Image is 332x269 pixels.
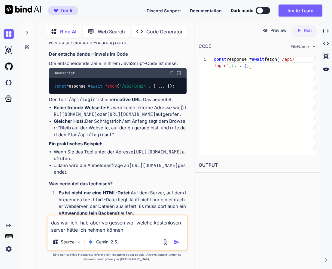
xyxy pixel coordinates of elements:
li: Der Schrägstrich am Anfang sagt dem Browser: "Bleib auf der Webseite, auf der du gerade bist, und... [54,118,186,138]
textarea: das war ich. hab aber vergessen wo. welche kostenlosen server hätte ich nehmen können [47,215,187,233]
img: icon [174,239,180,245]
img: ai-studio [4,45,14,55]
button: Invite Team [279,5,322,17]
span: Documentation [190,8,222,13]
p: Der Teil ist eine . Das bedeutet: [49,96,186,103]
span: , [229,63,232,68]
code: generator.html [66,197,104,203]
code: [URL][DOMAIN_NAME] [54,105,186,118]
img: premium [54,9,58,12]
span: ... [234,63,242,68]
img: Bind AI [5,5,41,14]
span: Tier 5 [60,8,72,14]
img: Open in Browser [176,70,182,76]
h3: Was bedeutet das technisch? [49,181,186,187]
span: Dark mode [231,8,253,14]
li: Wenn Sie das Tool unter der Adresse aufrufen... [54,149,186,162]
span: } [242,63,244,68]
p: Web Search [98,28,125,35]
span: await [90,83,102,89]
img: preview [263,28,268,33]
strong: Keine fremde Webseite: [54,105,107,110]
code: /api/login [78,132,105,138]
img: Pick Models [76,240,81,245]
img: darkCloudIdeIcon [4,78,14,88]
span: const [54,83,66,89]
img: chevron down [311,44,316,49]
span: const [214,57,227,62]
span: ( [277,57,280,62]
code: response = ( , { ... }); [54,83,175,89]
li: Es wird keine externe Adresse wie oder aufgerufen. [54,104,186,118]
span: '/api/login' [119,83,148,89]
strong: relative URL [114,97,141,102]
strong: Ein praktisches Beispiel: [49,141,102,147]
p: Run [304,27,312,33]
img: githubLight [4,61,14,72]
button: Documentation [190,8,222,14]
code: / [122,118,124,124]
code: '/api/login' [66,97,98,103]
span: Discord Support [147,8,181,13]
button: Discord Support [147,8,181,14]
p: Bind AI [60,28,76,35]
span: login' [214,63,229,68]
span: '/api/ [280,57,295,62]
span: ) [244,63,247,68]
h2: OUTPUT [195,158,320,172]
p: Die entscheidende Zeile in Ihrem JavaScript-Code ist diese: [49,60,186,67]
span: FileName [291,44,309,50]
div: CODE [199,43,211,50]
p: Hier ist die einfache Erklärung dafür: [49,39,186,46]
img: copy [169,71,174,76]
p: Preview [270,27,287,33]
code: [URL][DOMAIN_NAME] [129,162,178,169]
span: response = [227,57,252,62]
h3: Der entscheidende Hinweis im Code [49,51,186,58]
span: fetch [105,83,117,89]
p: Gemini 2.5.. [96,239,119,245]
strong: Es ist nicht nur eine HTML-Datei: [59,190,131,196]
img: settings [4,244,14,254]
li: ...dann wird die Anmeldeanfrage an gesendet. [54,162,186,176]
li: Auf dem Server, auf dem Ihre -Datei liegt, läuft nicht nur ein einfacher Webserver, der Dateien a... [54,190,186,217]
span: { [232,63,234,68]
code: [URL][DOMAIN_NAME] [107,111,156,117]
p: Code Generator [146,28,183,35]
p: Bind can provide inaccurate information, including about people. Always double-check its answers.... [47,252,187,261]
p: Source [61,239,75,245]
img: attachment [162,239,169,246]
strong: Gleicher Host: [54,118,85,124]
img: Gemini 2.5 Pro [88,239,94,245]
code: [URL][DOMAIN_NAME] [133,149,182,155]
span: await [252,57,264,62]
button: premiumTier 5 [48,6,78,15]
div: 1 [199,57,206,63]
span: ; [247,63,249,68]
img: chat [4,29,14,39]
strong: Anwendung (ein Backend) [61,210,119,216]
span: Javascript [54,71,75,76]
span: fetch [265,57,277,62]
